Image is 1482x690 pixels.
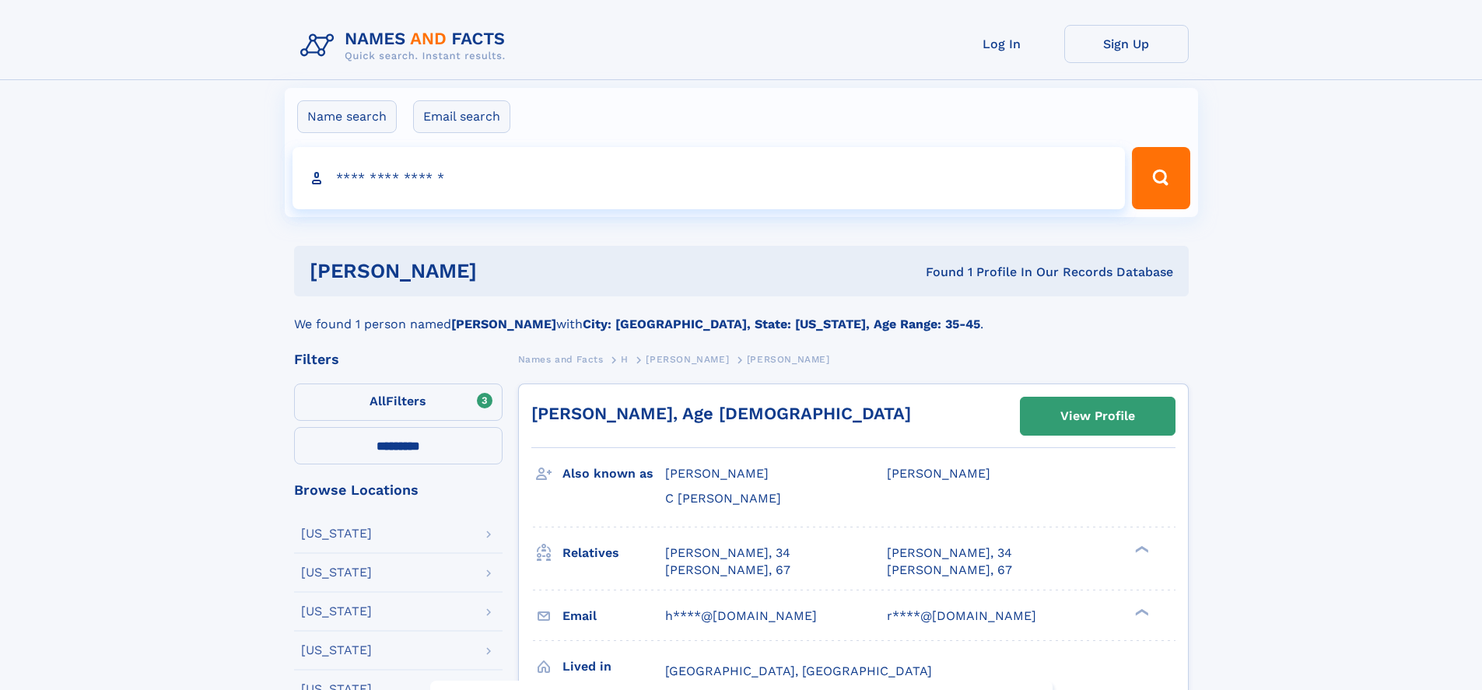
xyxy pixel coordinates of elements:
[297,100,397,133] label: Name search
[301,566,372,579] div: [US_STATE]
[887,545,1012,562] a: [PERSON_NAME], 34
[294,25,518,67] img: Logo Names and Facts
[1060,398,1135,434] div: View Profile
[665,545,790,562] a: [PERSON_NAME], 34
[887,562,1012,579] a: [PERSON_NAME], 67
[301,527,372,540] div: [US_STATE]
[646,349,729,369] a: [PERSON_NAME]
[294,296,1189,334] div: We found 1 person named with .
[747,354,830,365] span: [PERSON_NAME]
[887,466,990,481] span: [PERSON_NAME]
[1131,607,1150,617] div: ❯
[1064,25,1189,63] a: Sign Up
[413,100,510,133] label: Email search
[1131,544,1150,554] div: ❯
[665,562,790,579] a: [PERSON_NAME], 67
[665,664,932,678] span: [GEOGRAPHIC_DATA], [GEOGRAPHIC_DATA]
[562,653,665,680] h3: Lived in
[940,25,1064,63] a: Log In
[562,603,665,629] h3: Email
[370,394,386,408] span: All
[294,483,503,497] div: Browse Locations
[451,317,556,331] b: [PERSON_NAME]
[293,147,1126,209] input: search input
[1021,398,1175,435] a: View Profile
[301,605,372,618] div: [US_STATE]
[294,384,503,421] label: Filters
[1132,147,1189,209] button: Search Button
[646,354,729,365] span: [PERSON_NAME]
[531,404,911,423] a: [PERSON_NAME], Age [DEMOGRAPHIC_DATA]
[621,354,629,365] span: H
[701,264,1173,281] div: Found 1 Profile In Our Records Database
[621,349,629,369] a: H
[310,261,702,281] h1: [PERSON_NAME]
[294,352,503,366] div: Filters
[301,644,372,657] div: [US_STATE]
[518,349,604,369] a: Names and Facts
[583,317,980,331] b: City: [GEOGRAPHIC_DATA], State: [US_STATE], Age Range: 35-45
[665,491,781,506] span: C [PERSON_NAME]
[562,540,665,566] h3: Relatives
[665,466,769,481] span: [PERSON_NAME]
[562,461,665,487] h3: Also known as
